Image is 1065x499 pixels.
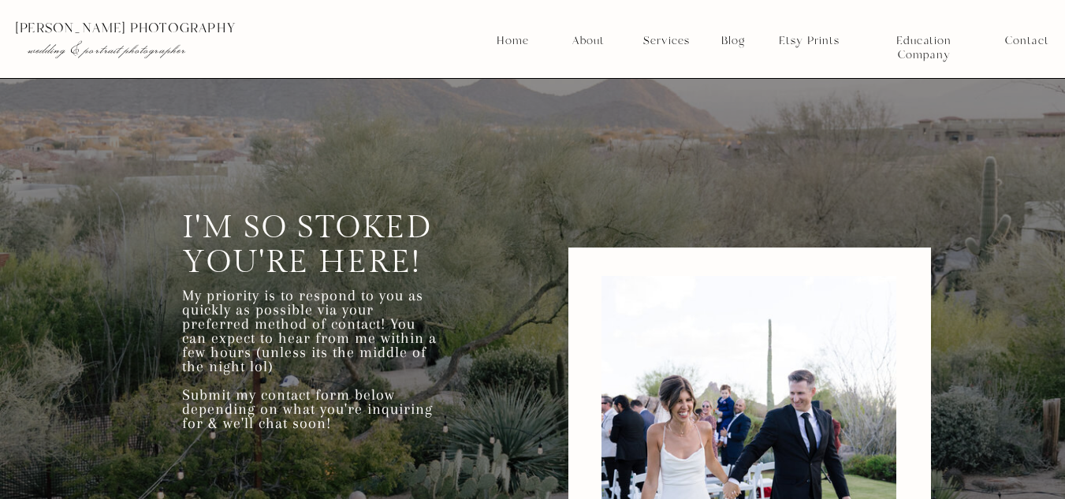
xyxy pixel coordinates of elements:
[496,34,530,48] a: Home
[28,42,254,58] p: wedding & portrait photographer
[637,34,695,48] a: Services
[15,21,286,35] p: [PERSON_NAME] photography
[182,289,438,407] h3: My priority is to respond to you as quickly as possible via your preferred method of contact! You...
[716,34,750,48] a: Blog
[1005,34,1048,48] a: Contact
[773,34,845,48] a: Etsy Prints
[870,34,978,48] a: Education Company
[568,34,608,48] a: About
[182,210,490,277] h3: I'm so stoked you're here!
